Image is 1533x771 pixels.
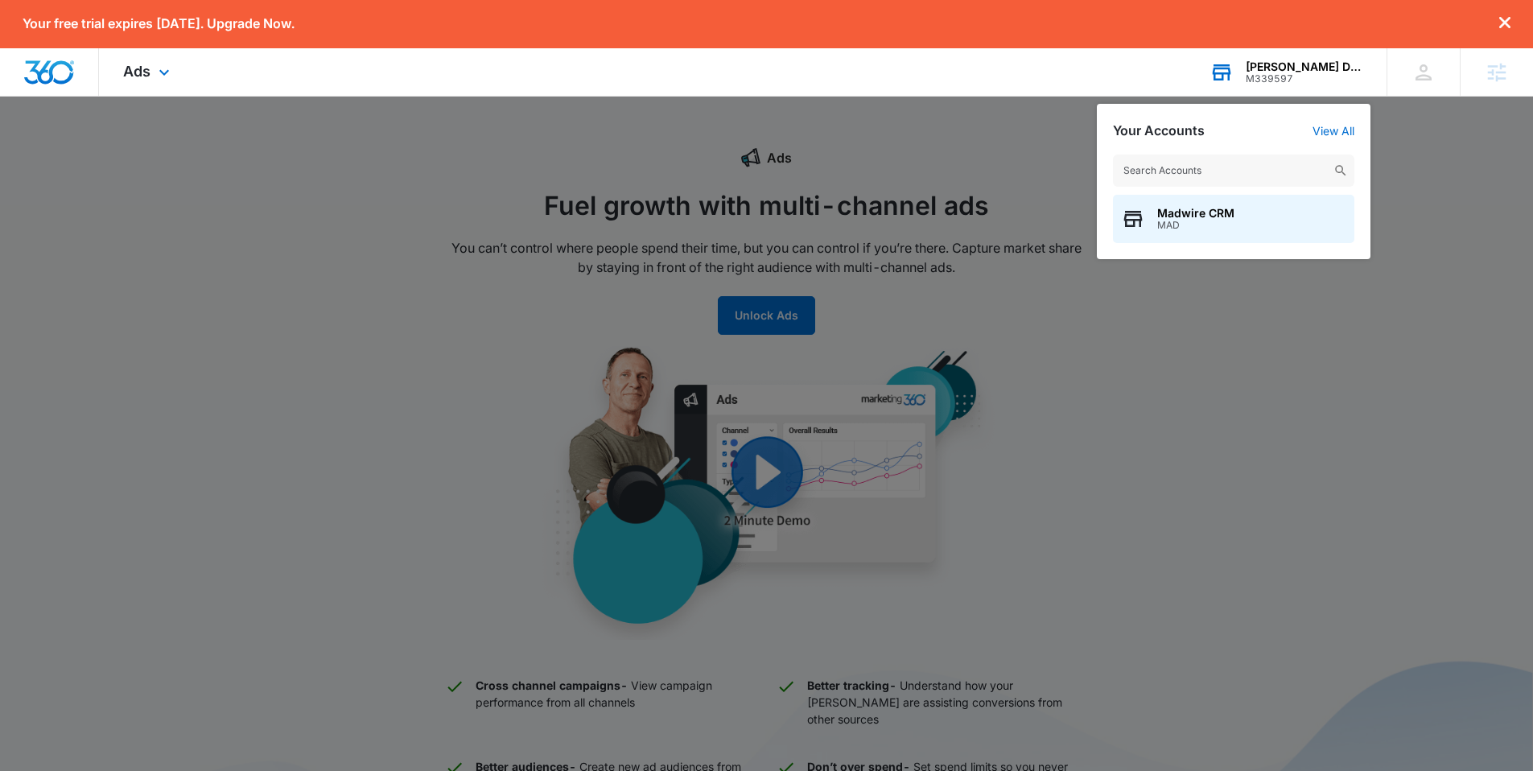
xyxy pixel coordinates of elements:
span: MAD [1157,220,1234,231]
p: Your free trial expires [DATE]. Upgrade Now. [23,16,295,31]
div: account name [1246,60,1363,73]
div: Ads [99,48,198,96]
button: dismiss this dialog [1499,16,1510,31]
button: Madwire CRMMAD [1113,195,1354,243]
span: Ads [123,63,150,80]
div: account id [1246,73,1363,85]
span: Madwire CRM [1157,207,1234,220]
h2: Your Accounts [1113,123,1205,138]
input: Search Accounts [1113,155,1354,187]
a: View All [1313,124,1354,138]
